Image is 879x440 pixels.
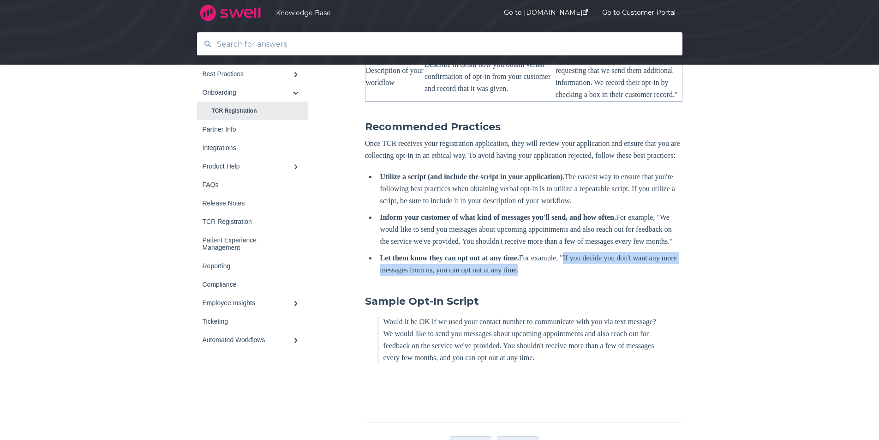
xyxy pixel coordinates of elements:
[276,9,476,17] a: Knowledge Base
[203,126,293,133] div: Partner Info
[197,102,308,120] a: TCR Registration
[197,157,308,175] a: Product Help
[365,52,424,102] td: Description of your workflow
[197,257,308,275] a: Reporting
[203,181,293,188] div: FAQs
[383,316,664,364] p: Would it be OK if we used your contact number to communicate with you via text message? We would ...
[197,231,308,257] a: Patient Experience Management
[203,281,293,288] div: Compliance
[197,312,308,331] a: Ticketing
[424,52,555,102] td: Describe in detail how you obtain verbal confirmation of opt-in from your customer and record tha...
[203,299,293,307] div: Employee Insights
[203,336,293,344] div: Automated Workflows
[365,295,682,308] h3: Sample Opt-In Script
[365,120,682,134] h3: Recommended Practices
[203,199,293,207] div: Release Notes
[365,138,682,162] p: Once TCR receives your registration application, they will review your application and ensure tha...
[203,163,293,170] div: Product Help
[203,70,293,78] div: Best Practices
[555,52,682,102] td: "Customers provide opt-in in person when requesting that we send them additional information. We ...
[380,254,519,262] strong: Let them know they can opt out at any time.
[377,252,682,276] li: For example, "If you decide you don't want any more messages from us, you can opt out at any time.
[203,262,293,270] div: Reporting
[197,294,308,312] a: Employee Insights
[203,144,293,151] div: Integrations
[380,213,616,221] strong: Inform your customer of what kind of messages you'll send, and how often.
[197,139,308,157] a: Integrations
[197,83,308,102] a: Onboarding
[197,1,264,24] img: company logo
[203,318,293,325] div: Ticketing
[197,120,308,139] a: Partner Info
[197,65,308,83] a: Best Practices
[197,331,308,349] a: Automated Workflows
[377,211,682,247] li: For example, "We would like to send you messages about upcoming appointments and also reach out f...
[203,89,293,96] div: Onboarding
[211,34,669,54] input: Search for answers
[203,236,293,251] div: Patient Experience Management
[197,212,308,231] a: TCR Registration
[197,275,308,294] a: Compliance
[197,194,308,212] a: Release Notes
[203,218,293,225] div: TCR Registration
[197,175,308,194] a: FAQs
[377,171,682,207] li: The easiest way to ensure that you're following best practices when obtaining verbal opt-in is to...
[380,173,565,181] strong: Utilize a script (and include the script in your application).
